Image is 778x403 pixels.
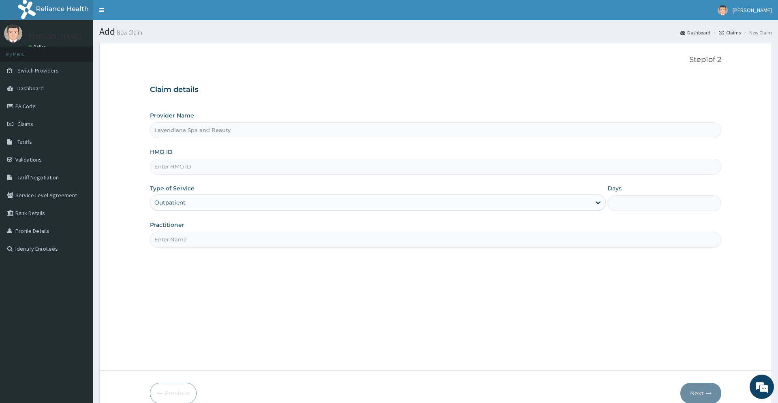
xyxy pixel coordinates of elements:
span: [PERSON_NAME] [733,6,772,14]
input: Enter Name [150,232,721,247]
h3: Claim details [150,85,721,94]
p: Step 1 of 2 [150,55,721,64]
input: Enter HMO ID [150,159,721,175]
span: Claims [17,120,33,128]
a: Claims [719,29,741,36]
label: Days [607,184,622,192]
label: Practitioner [150,221,184,229]
img: User Image [4,24,22,43]
a: Dashboard [680,29,710,36]
span: Tariff Negotiation [17,174,59,181]
span: Tariffs [17,138,32,145]
small: New Claim [115,30,142,36]
span: Dashboard [17,85,44,92]
li: New Claim [742,29,772,36]
p: [PERSON_NAME] [28,33,81,40]
a: Online [28,44,48,50]
span: Switch Providers [17,67,59,74]
label: HMO ID [150,148,173,156]
label: Provider Name [150,111,194,119]
h1: Add [99,26,772,37]
label: Type of Service [150,184,194,192]
img: User Image [718,5,728,15]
